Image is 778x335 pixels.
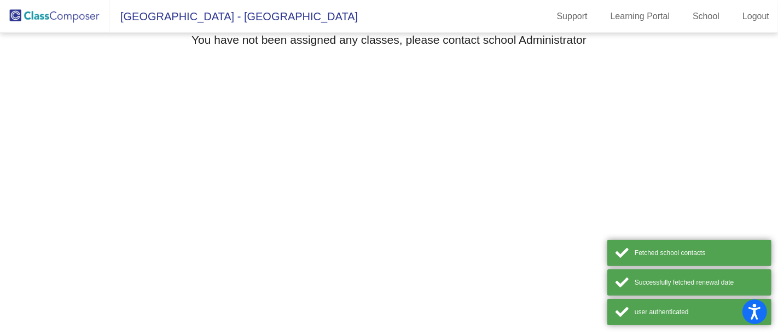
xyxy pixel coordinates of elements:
[635,278,763,287] div: Successfully fetched renewal date
[548,8,596,25] a: Support
[635,248,763,258] div: Fetched school contacts
[109,8,358,25] span: [GEOGRAPHIC_DATA] - [GEOGRAPHIC_DATA]
[635,307,763,317] div: user authenticated
[734,8,778,25] a: Logout
[602,8,679,25] a: Learning Portal
[191,33,587,47] h3: You have not been assigned any classes, please contact school Administrator
[684,8,728,25] a: School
